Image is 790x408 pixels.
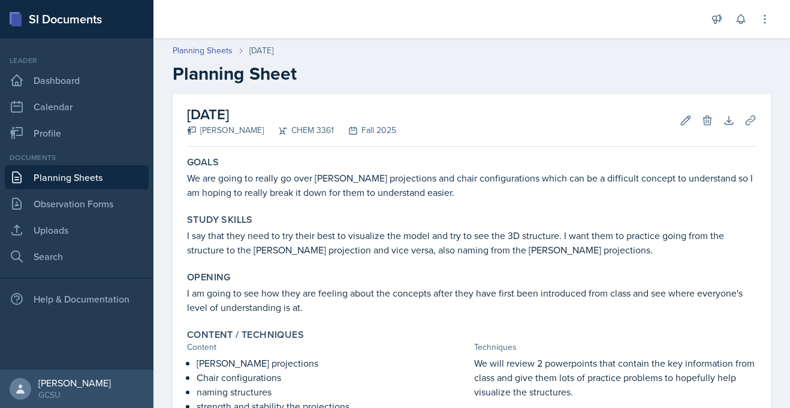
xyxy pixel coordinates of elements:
div: [PERSON_NAME] [38,377,111,389]
p: Chair configurations [197,370,469,385]
div: Content [187,341,469,353]
p: We will review 2 powerpoints that contain the key information from class and give them lots of pr... [474,356,756,399]
a: Profile [5,121,149,145]
label: Goals [187,156,219,168]
p: We are going to really go over [PERSON_NAME] projections and chair configurations which can be a ... [187,171,756,200]
div: [DATE] [249,44,273,57]
div: Fall 2025 [334,124,396,137]
label: Content / Techniques [187,329,304,341]
div: CHEM 3361 [264,124,334,137]
label: Opening [187,271,231,283]
p: I say that they need to try their best to visualize the model and try to see the 3D structure. I ... [187,228,756,257]
p: [PERSON_NAME] projections [197,356,469,370]
a: Observation Forms [5,192,149,216]
a: Uploads [5,218,149,242]
label: Study Skills [187,214,253,226]
div: Documents [5,152,149,163]
div: Help & Documentation [5,287,149,311]
a: Search [5,244,149,268]
div: Techniques [474,341,756,353]
div: GCSU [38,389,111,401]
h2: Planning Sheet [173,63,771,84]
a: Calendar [5,95,149,119]
p: I am going to see how they are feeling about the concepts after they have first been introduced f... [187,286,756,315]
a: Dashboard [5,68,149,92]
div: Leader [5,55,149,66]
p: naming structures [197,385,469,399]
a: Planning Sheets [5,165,149,189]
div: [PERSON_NAME] [187,124,264,137]
h2: [DATE] [187,104,396,125]
a: Planning Sheets [173,44,233,57]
